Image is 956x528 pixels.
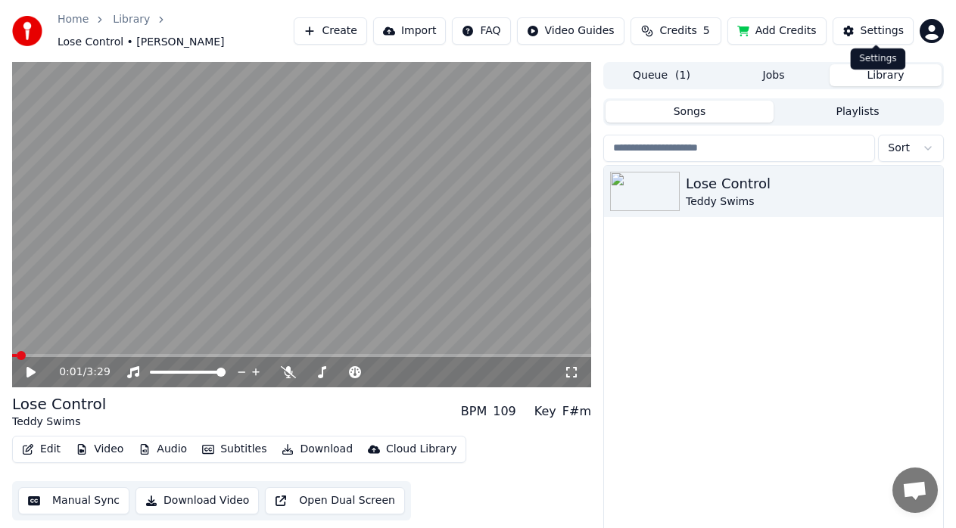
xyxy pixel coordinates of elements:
button: Download [276,439,359,460]
button: Download Video [135,487,259,514]
div: Lose Control [12,393,106,415]
div: Teddy Swims [12,415,106,430]
button: Library [830,64,942,86]
span: Credits [659,23,696,39]
span: ( 1 ) [675,68,690,83]
nav: breadcrumb [58,12,294,50]
button: Subtitles [196,439,272,460]
button: Audio [132,439,193,460]
div: Cloud Library [386,442,456,457]
div: / [59,365,95,380]
a: Open chat [892,467,938,513]
span: 3:29 [86,365,110,380]
button: Add Credits [727,17,827,45]
div: BPM [461,402,487,421]
span: 0:01 [59,365,83,380]
button: Playlists [774,101,942,123]
div: Teddy Swims [686,194,937,210]
a: Library [113,12,150,27]
div: Settings [850,48,905,70]
div: Key [534,402,556,421]
div: Settings [861,23,904,39]
div: 109 [493,402,516,421]
img: youka [12,16,42,46]
span: Sort [888,141,910,156]
a: Home [58,12,89,27]
span: 5 [703,23,710,39]
button: Video [70,439,129,460]
button: Songs [606,101,774,123]
button: Open Dual Screen [265,487,405,514]
span: Lose Control • [PERSON_NAME] [58,35,225,50]
div: Lose Control [686,173,937,194]
button: Jobs [718,64,830,86]
button: Edit [16,439,67,460]
button: Video Guides [517,17,624,45]
button: Create [294,17,367,45]
button: Import [373,17,446,45]
button: Queue [606,64,718,86]
button: FAQ [452,17,510,45]
div: F#m [562,402,591,421]
button: Settings [833,17,914,45]
button: Credits5 [631,17,721,45]
button: Manual Sync [18,487,129,514]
